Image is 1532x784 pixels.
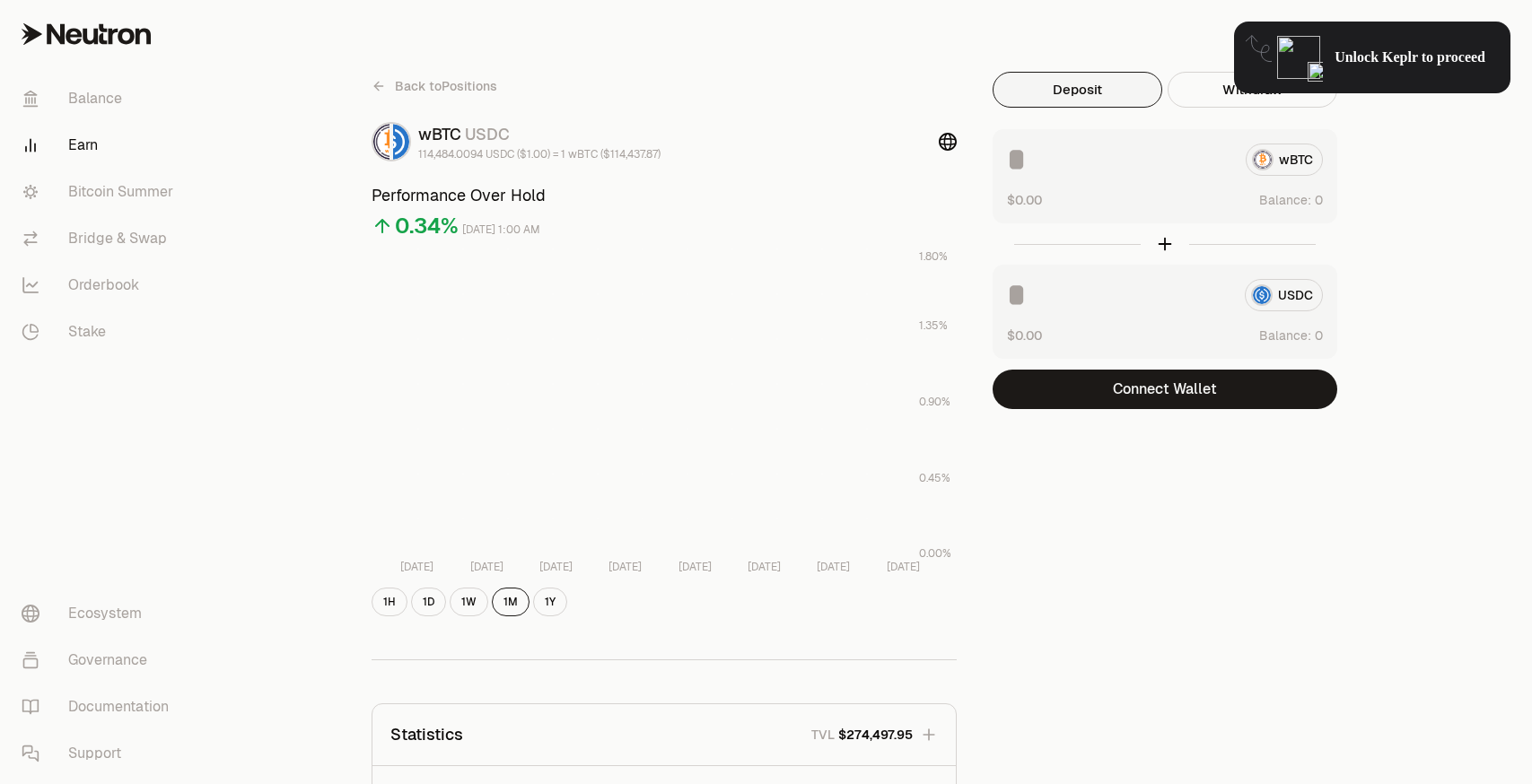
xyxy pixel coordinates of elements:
[1168,72,1337,108] button: Withdraw
[7,215,194,262] a: Bridge & Swap
[372,704,956,765] button: StatisticsTVL$274,497.95
[1308,62,1324,82] img: icon-click-cursor.png
[7,730,194,777] a: Support
[993,370,1337,409] button: Connect Wallet
[1335,48,1485,66] span: Unlock Keplr to proceed
[993,72,1162,108] button: Deposit
[608,560,642,574] tspan: [DATE]
[747,560,780,574] tspan: [DATE]
[678,560,711,574] tspan: [DATE]
[919,395,950,409] tspan: 0.90%
[919,546,951,561] tspan: 0.00%
[7,309,194,355] a: Stake
[811,726,835,744] p: TVL
[465,124,510,144] span: USDC
[7,262,194,309] a: Orderbook
[919,249,948,264] tspan: 1.80%
[462,220,540,240] div: [DATE] 1:00 AM
[395,212,459,240] div: 0.34%
[838,726,913,744] span: $274,497.95
[1007,326,1042,344] button: $0.00
[373,124,390,160] img: wBTC Logo
[372,72,497,100] a: Back toPositions
[7,75,194,122] a: Balance
[7,637,194,684] a: Governance
[1259,191,1311,209] span: Balance:
[372,183,957,208] h3: Performance Over Hold
[395,77,497,95] span: Back to Positions
[1277,36,1320,79] img: locked-keplr-logo-128.png
[538,560,572,574] tspan: [DATE]
[919,318,948,333] tspan: 1.35%
[411,588,446,616] button: 1D
[418,122,661,147] div: wBTC
[7,122,194,169] a: Earn
[390,722,463,747] p: Statistics
[393,124,409,160] img: USDC Logo
[400,560,433,574] tspan: [DATE]
[533,588,567,616] button: 1Y
[7,684,194,730] a: Documentation
[492,588,530,616] button: 1M
[372,588,407,616] button: 1H
[469,560,503,574] tspan: [DATE]
[886,560,919,574] tspan: [DATE]
[7,169,194,215] a: Bitcoin Summer
[7,590,194,637] a: Ecosystem
[450,588,488,616] button: 1W
[418,147,661,161] div: 114,484.0094 USDC ($1.00) = 1 wBTC ($114,437.87)
[817,560,850,574] tspan: [DATE]
[1007,190,1042,209] button: $0.00
[1259,327,1311,344] span: Balance:
[919,471,950,485] tspan: 0.45%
